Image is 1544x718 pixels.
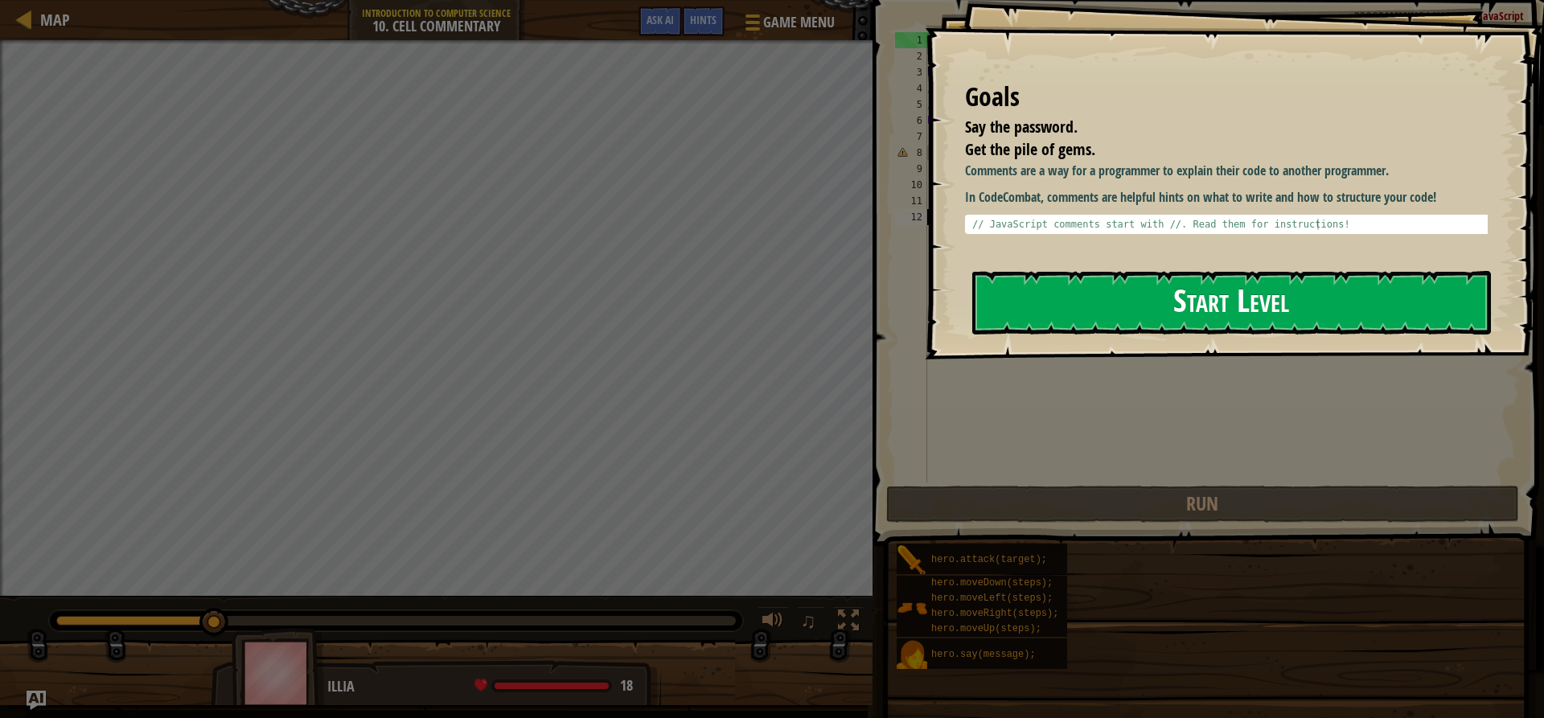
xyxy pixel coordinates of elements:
p: In CodeCombat, comments are helpful hints on what to write and how to structure your code! [965,188,1500,207]
span: ♫ [800,609,816,633]
div: 11 [895,193,927,209]
img: portrait.png [897,545,927,576]
div: 5 [895,96,927,113]
div: Illia [327,676,645,697]
div: 1 [895,32,927,48]
span: 18 [620,675,633,695]
span: hero.attack(target); [931,554,1047,565]
button: Adjust volume [757,606,789,639]
span: Ask AI [647,12,674,27]
div: 8 [895,145,927,161]
span: Say the password. [965,116,1078,137]
img: portrait.png [897,640,927,671]
div: 4 [895,80,927,96]
div: 9 [895,161,927,177]
span: Get the pile of gems. [965,138,1095,160]
a: Map [32,9,70,31]
button: Ask AI [639,6,682,36]
span: Map [40,9,70,31]
button: Ask AI [27,691,46,710]
button: Game Menu [733,6,844,44]
div: 12 [895,209,927,225]
span: hero.moveDown(steps); [931,577,1053,589]
span: hero.moveRight(steps); [931,608,1058,619]
div: 10 [895,177,927,193]
button: ♫ [797,606,824,639]
div: 7 [895,129,927,145]
span: Game Menu [763,12,835,33]
button: Run [886,486,1519,523]
span: hero.moveUp(steps); [931,623,1041,634]
li: Get the pile of gems. [945,138,1484,162]
div: Goals [965,79,1488,116]
span: hero.say(message); [931,649,1036,660]
img: thang_avatar_frame.png [232,628,325,717]
div: 2 [895,48,927,64]
button: Start Level [972,271,1491,334]
div: health: 18 / 18 [474,679,633,693]
p: Comments are a way for a programmer to explain their code to another programmer. [965,162,1500,180]
button: Toggle fullscreen [832,606,864,639]
div: 6 [895,113,927,129]
div: 3 [895,64,927,80]
span: Hints [690,12,717,27]
span: hero.moveLeft(steps); [931,593,1053,604]
img: portrait.png [897,593,927,623]
li: Say the password. [945,116,1484,139]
